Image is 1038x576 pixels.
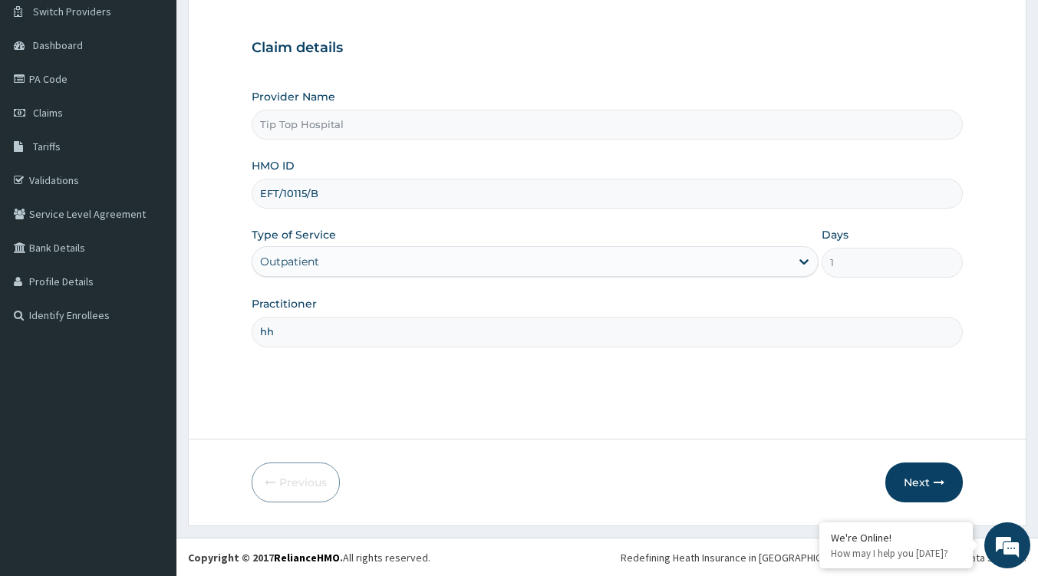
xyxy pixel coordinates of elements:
[831,547,961,560] p: How may I help you today?
[33,38,83,52] span: Dashboard
[33,5,111,18] span: Switch Providers
[252,227,336,242] label: Type of Service
[252,179,963,209] input: Enter HMO ID
[89,193,212,348] span: We're online!
[188,551,343,564] strong: Copyright © 2017 .
[252,40,963,57] h3: Claim details
[33,106,63,120] span: Claims
[8,419,292,472] textarea: Type your message and hit 'Enter'
[831,531,961,545] div: We're Online!
[33,140,61,153] span: Tariffs
[274,551,340,564] a: RelianceHMO
[80,86,258,106] div: Chat with us now
[822,227,849,242] label: Days
[252,462,340,502] button: Previous
[621,550,1026,565] div: Redefining Heath Insurance in [GEOGRAPHIC_DATA] using Telemedicine and Data Science!
[885,462,963,502] button: Next
[252,296,317,311] label: Practitioner
[252,317,963,347] input: Enter Name
[252,89,335,104] label: Provider Name
[252,8,288,44] div: Minimize live chat window
[252,158,295,173] label: HMO ID
[28,77,62,115] img: d_794563401_company_1708531726252_794563401
[260,254,319,269] div: Outpatient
